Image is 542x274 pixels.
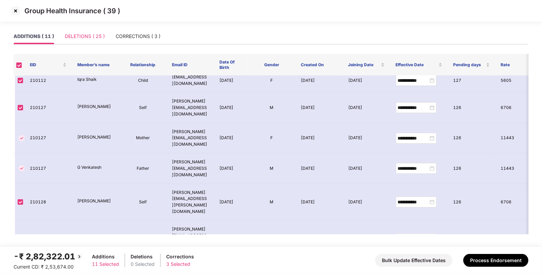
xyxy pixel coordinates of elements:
td: [PERSON_NAME][EMAIL_ADDRESS][DOMAIN_NAME] [167,153,214,184]
th: Joining Date [343,54,390,76]
p: Group Health Insurance ( 39 ) [24,7,120,15]
th: Created On [295,54,343,76]
td: Mother [119,123,167,154]
button: Process Endorsement [463,254,528,267]
img: svg+xml;base64,PHN2ZyBpZD0iQmFjay0yMHgyMCIgeG1sbnM9Imh0dHA6Ly93d3cudzMub3JnLzIwMDAvc3ZnIiB3aWR0aD... [75,253,83,261]
td: F [248,221,295,257]
td: [DATE] [214,69,248,93]
td: [DATE] [214,123,248,154]
td: 126 [448,123,496,154]
img: svg+xml;base64,PHN2ZyBpZD0iQ3Jvc3MtMzJ4MzIiIHhtbG5zPSJodHRwOi8vd3d3LnczLm9yZy8yMDAwL3N2ZyIgd2lkdG... [10,5,21,16]
p: [PERSON_NAME] [77,104,114,110]
td: 126 [448,93,496,123]
td: Self [119,93,167,123]
div: 11 Selected [92,260,119,268]
td: Father [119,153,167,184]
span: EID [30,62,61,68]
td: [EMAIL_ADDRESS][DOMAIN_NAME] [167,69,214,93]
td: [DATE] [343,93,390,123]
img: svg+xml;base64,PHN2ZyBpZD0iVGljay0zMngzMiIgeG1sbnM9Imh0dHA6Ly93d3cudzMub3JnLzIwMDAvc3ZnIiB3aWR0aD... [18,134,26,142]
td: [DATE] [295,69,343,93]
th: EID [24,54,72,76]
td: [DATE] [343,184,390,221]
td: [PERSON_NAME][EMAIL_ADDRESS][PERSON_NAME][DOMAIN_NAME] [167,221,214,257]
td: [DATE] [343,221,390,257]
div: DELETIONS ( 25 ) [65,33,105,40]
td: 210127 [24,93,72,123]
th: Relationship [119,54,167,76]
td: Self [119,184,167,221]
td: [DATE] [295,123,343,154]
div: Corrections [166,253,194,260]
th: Date Of Birth [214,54,248,76]
span: Effective Date [395,62,437,68]
td: [DATE] [343,69,390,93]
button: Bulk Update Effective Dates [375,254,452,267]
td: [DATE] [214,184,248,221]
td: [DATE] [214,221,248,257]
td: 210112 [24,69,72,93]
p: Iqra Shaik [77,76,114,83]
th: Member’s name [72,54,119,76]
div: 0 Selected [131,260,155,268]
td: M [248,153,295,184]
td: [DATE] [343,153,390,184]
img: svg+xml;base64,PHN2ZyBpZD0iVGljay0zMngzMiIgeG1sbnM9Imh0dHA6Ly93d3cudzMub3JnLzIwMDAvc3ZnIiB3aWR0aD... [18,164,26,172]
td: [DATE] [295,153,343,184]
span: Pending days [453,62,485,68]
td: 210127 [24,123,72,154]
th: Gender [248,54,295,76]
td: 210128 [24,184,72,221]
div: CORRECTIONS ( 3 ) [116,33,160,40]
div: 3 Selected [166,260,194,268]
td: M [248,93,295,123]
td: M [248,184,295,221]
td: F [248,123,295,154]
td: [DATE] [214,153,248,184]
div: Deletions [131,253,155,260]
td: 126 [448,221,496,257]
p: G Venkatesh [77,164,114,171]
p: [PERSON_NAME] [77,198,114,204]
td: 126 [448,184,496,221]
td: 126 [448,153,496,184]
th: Effective Date [390,54,448,76]
td: [PERSON_NAME][EMAIL_ADDRESS][PERSON_NAME][DOMAIN_NAME] [167,184,214,221]
th: Email ID [167,54,214,76]
p: [PERSON_NAME] [77,134,114,141]
td: [PERSON_NAME][EMAIL_ADDRESS][DOMAIN_NAME] [167,123,214,154]
div: -₹ 2,82,322.01 [14,250,83,263]
th: Pending days [448,54,495,76]
td: [DATE] [343,123,390,154]
div: Additions [92,253,119,260]
span: Joining Date [348,62,380,68]
td: [DATE] [214,93,248,123]
td: [PERSON_NAME][EMAIL_ADDRESS][DOMAIN_NAME] [167,93,214,123]
div: ADDITIONS ( 11 ) [14,33,54,40]
td: 210127 [24,153,72,184]
td: 210128 [24,221,72,257]
td: 127 [448,69,496,93]
td: F [248,69,295,93]
td: [DATE] [295,93,343,123]
td: [DATE] [295,184,343,221]
td: [DATE] [295,221,343,257]
td: Child [119,69,167,93]
span: Current CD: ₹ 2,53,674.00 [14,264,74,270]
td: Mother [119,221,167,257]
